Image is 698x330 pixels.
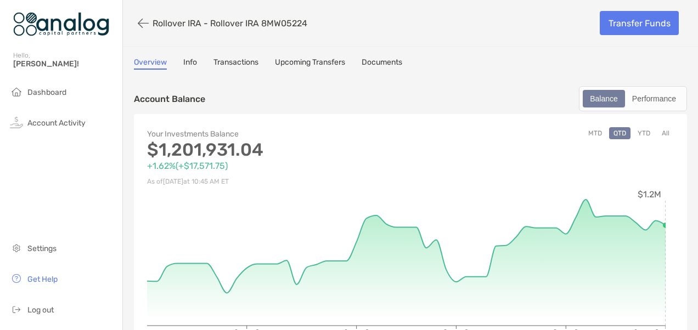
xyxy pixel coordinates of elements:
[10,116,23,129] img: activity icon
[10,272,23,285] img: get-help icon
[153,18,307,29] p: Rollover IRA - Rollover IRA 8MW05224
[27,88,66,97] span: Dashboard
[609,127,631,139] button: QTD
[134,92,205,106] p: Account Balance
[626,91,682,106] div: Performance
[10,303,23,316] img: logout icon
[584,91,624,106] div: Balance
[27,305,54,315] span: Log out
[638,189,661,200] tspan: $1.2M
[657,127,674,139] button: All
[183,58,197,70] a: Info
[362,58,402,70] a: Documents
[27,118,86,128] span: Account Activity
[147,143,410,157] p: $1,201,931.04
[147,175,410,189] p: As of [DATE] at 10:45 AM ET
[579,86,687,111] div: segmented control
[147,159,410,173] p: +1.62% ( +$17,571.75 )
[27,244,57,253] span: Settings
[584,127,606,139] button: MTD
[13,4,109,44] img: Zoe Logo
[27,275,58,284] span: Get Help
[213,58,258,70] a: Transactions
[147,127,410,141] p: Your Investments Balance
[275,58,345,70] a: Upcoming Transfers
[13,59,116,69] span: [PERSON_NAME]!
[633,127,655,139] button: YTD
[10,85,23,98] img: household icon
[10,241,23,254] img: settings icon
[134,58,167,70] a: Overview
[600,11,679,35] a: Transfer Funds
